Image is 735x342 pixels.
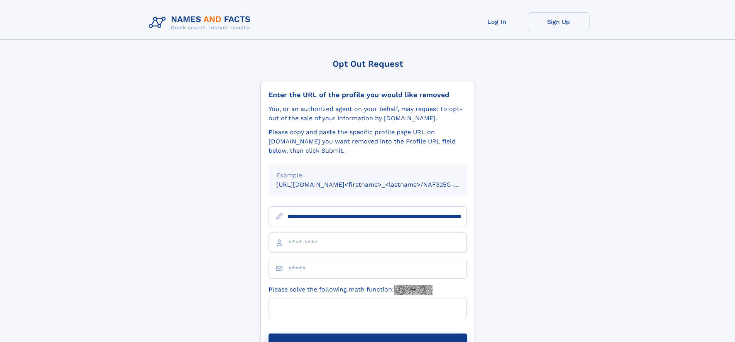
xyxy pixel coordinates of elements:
[269,128,467,155] div: Please copy and paste the specific profile page URL on [DOMAIN_NAME] you want removed into the Pr...
[146,12,257,33] img: Logo Names and Facts
[269,104,467,123] div: You, or an authorized agent on your behalf, may request to opt-out of the sale of your informatio...
[269,285,433,295] label: Please solve the following math function:
[276,171,459,180] div: Example:
[260,59,475,69] div: Opt Out Request
[269,91,467,99] div: Enter the URL of the profile you would like removed
[466,12,528,31] a: Log In
[528,12,590,31] a: Sign Up
[276,181,482,188] small: [URL][DOMAIN_NAME]<firstname>_<lastname>/NAF325G-xxxxxxxx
